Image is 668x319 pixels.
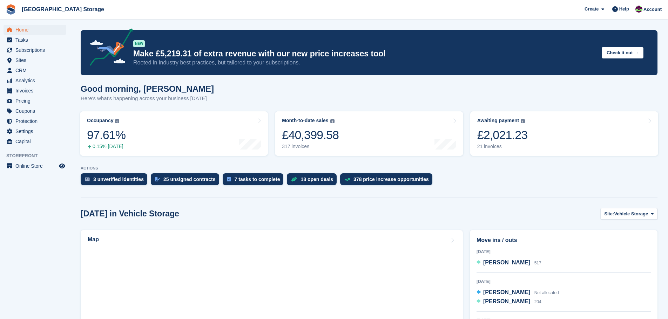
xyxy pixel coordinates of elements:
[483,289,530,295] span: [PERSON_NAME]
[301,176,333,182] div: 18 open deals
[4,116,66,126] a: menu
[477,118,519,124] div: Awaiting payment
[477,236,651,244] h2: Move ins / outs
[87,144,126,150] div: 0.15% [DATE]
[602,47,643,58] button: Check it out →
[275,111,463,156] a: Month-to-date sales £40,399.58 317 invoices
[227,177,231,181] img: task-75834270c22a3079a89374b754ae025e5fb1db73e45f91037f5363f120a921f8.svg
[163,176,216,182] div: 25 unsigned contracts
[330,119,335,123] img: icon-info-grey-7440780725fd019a000dd9b08b2336e03edf1995a4989e88bcd33f0948082b44.svg
[534,299,541,304] span: 204
[133,49,596,59] p: Make £5,219.31 of extra revenue with our new price increases tool
[6,4,16,15] img: stora-icon-8386f47178a22dfd0bd8f6a31ec36ba5ce8667c1dd55bd0f319d3a0aa187defe.svg
[6,152,70,159] span: Storefront
[81,173,151,189] a: 3 unverified identities
[4,35,66,45] a: menu
[534,261,541,265] span: 517
[604,210,614,217] span: Site:
[340,173,436,189] a: 378 price increase opportunities
[155,177,160,181] img: contract_signature_icon-13c848040528278c33f63329250d36e43548de30e8caae1d1a13099fd9432cc5.svg
[614,210,648,217] span: Vehicle Storage
[477,258,541,268] a: [PERSON_NAME] 517
[133,40,145,47] div: NEW
[81,166,657,171] p: ACTIONS
[477,249,651,255] div: [DATE]
[521,119,525,123] img: icon-info-grey-7440780725fd019a000dd9b08b2336e03edf1995a4989e88bcd33f0948082b44.svg
[4,65,66,75] a: menu
[477,297,541,306] a: [PERSON_NAME] 204
[483,259,530,265] span: [PERSON_NAME]
[235,176,280,182] div: 7 tasks to complete
[635,6,642,13] img: Gordy Scott
[15,25,58,35] span: Home
[15,96,58,106] span: Pricing
[15,76,58,85] span: Analytics
[4,96,66,106] a: menu
[585,6,599,13] span: Create
[15,161,58,171] span: Online Store
[4,55,66,65] a: menu
[15,116,58,126] span: Protection
[80,111,268,156] a: Occupancy 97.61% 0.15% [DATE]
[15,106,58,116] span: Coupons
[600,208,657,220] button: Site: Vehicle Storage
[87,128,126,142] div: 97.61%
[287,173,340,189] a: 18 open deals
[643,6,662,13] span: Account
[4,106,66,116] a: menu
[15,35,58,45] span: Tasks
[4,86,66,96] a: menu
[58,162,66,170] a: Preview store
[81,84,214,93] h1: Good morning, [PERSON_NAME]
[282,118,328,124] div: Month-to-date sales
[534,290,559,295] span: Not allocated
[15,55,58,65] span: Sites
[4,137,66,146] a: menu
[15,86,58,96] span: Invoices
[15,126,58,136] span: Settings
[477,288,559,297] a: [PERSON_NAME] Not allocated
[4,126,66,136] a: menu
[477,278,651,285] div: [DATE]
[85,177,90,181] img: verify_identity-adf6edd0f0f0b5bbfe63781bf79b02c33cf7c696d77639b501bdc392416b5a36.svg
[81,209,179,219] h2: [DATE] in Vehicle Storage
[344,178,350,181] img: price_increase_opportunities-93ffe204e8149a01c8c9dc8f82e8f89637d9d84a8eef4429ea346261dce0b2c0.svg
[133,59,596,67] p: Rooted in industry best practices, but tailored to your subscriptions.
[223,173,287,189] a: 7 tasks to complete
[477,128,528,142] div: £2,021.23
[470,111,658,156] a: Awaiting payment £2,021.23 21 invoices
[4,25,66,35] a: menu
[4,45,66,55] a: menu
[81,95,214,103] p: Here's what's happening across your business [DATE]
[115,119,119,123] img: icon-info-grey-7440780725fd019a000dd9b08b2336e03edf1995a4989e88bcd33f0948082b44.svg
[291,177,297,182] img: deal-1b604bf984904fb50ccaf53a9ad4b4a5d6e5aea283cecdc64d6e3604feb123c2.svg
[477,144,528,150] div: 21 invoices
[353,176,429,182] div: 378 price increase opportunities
[282,144,339,150] div: 317 invoices
[4,76,66,85] a: menu
[15,45,58,55] span: Subscriptions
[619,6,629,13] span: Help
[4,161,66,171] a: menu
[282,128,339,142] div: £40,399.58
[15,137,58,146] span: Capital
[19,4,107,15] a: [GEOGRAPHIC_DATA] Storage
[483,298,530,304] span: [PERSON_NAME]
[151,173,223,189] a: 25 unsigned contracts
[15,65,58,75] span: CRM
[88,236,99,243] h2: Map
[93,176,144,182] div: 3 unverified identities
[87,118,113,124] div: Occupancy
[84,28,133,68] img: price-adjustments-announcement-icon-8257ccfd72463d97f412b2fc003d46551f7dbcb40ab6d574587a9cd5c0d94...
